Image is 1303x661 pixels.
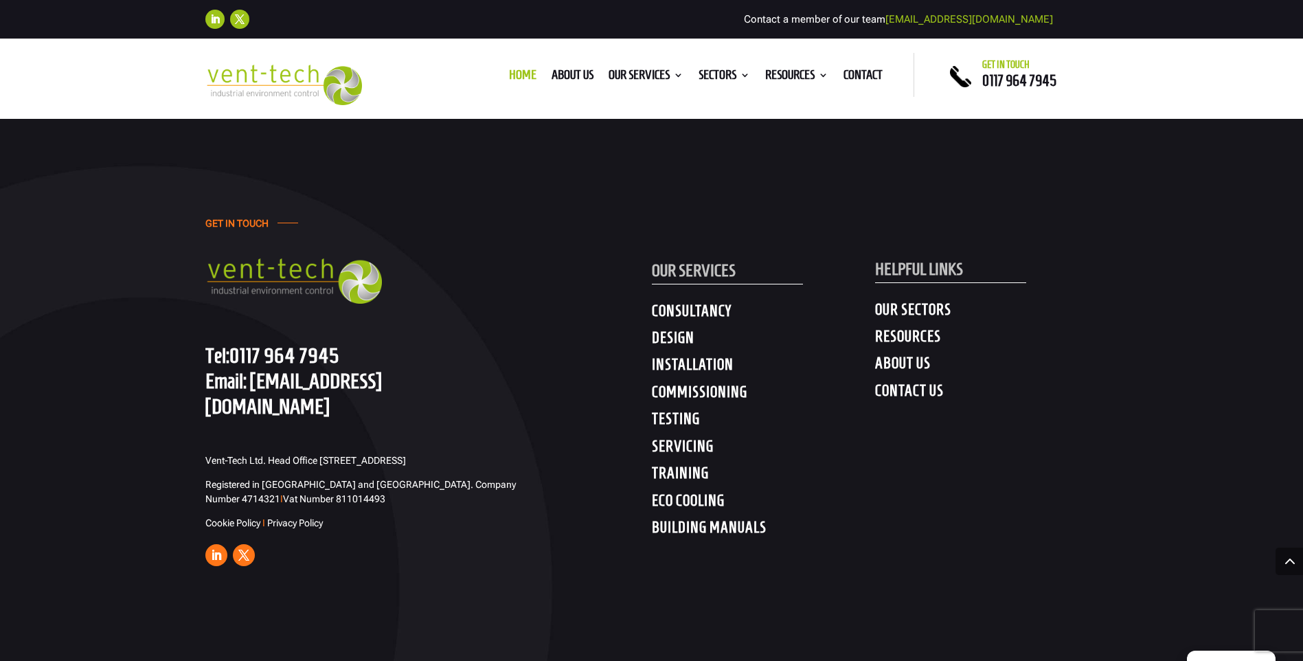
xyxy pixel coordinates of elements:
h4: DESIGN [652,328,875,353]
a: Sectors [699,70,750,85]
h4: OUR SECTORS [875,300,1098,325]
h4: BUILDING MANUALS [652,518,875,543]
h4: SERVICING [652,437,875,462]
a: Follow on X [230,10,249,29]
h4: RESOURCES [875,327,1098,352]
span: Get in touch [982,59,1030,70]
span: Vent-Tech Ltd. Head Office [STREET_ADDRESS] [205,455,406,466]
a: Follow on LinkedIn [205,10,225,29]
h4: TRAINING [652,464,875,489]
h4: INSTALLATION [652,355,875,380]
a: Our Services [609,70,683,85]
h4: ECO COOLING [652,491,875,516]
a: Follow on X [233,544,255,566]
span: Registered in [GEOGRAPHIC_DATA] and [GEOGRAPHIC_DATA]. Company Number 4714321 Vat Number 811014493 [205,479,516,504]
a: [EMAIL_ADDRESS][DOMAIN_NAME] [885,13,1053,25]
span: Email: [205,369,247,392]
a: 0117 964 7945 [982,72,1056,89]
h4: CONTACT US [875,381,1098,406]
a: [EMAIL_ADDRESS][DOMAIN_NAME] [205,369,382,418]
span: HELPFUL LINKS [875,260,963,278]
h4: TESTING [652,410,875,434]
span: OUR SERVICES [652,261,736,280]
h4: ABOUT US [875,354,1098,379]
a: Tel:0117 964 7945 [205,344,339,367]
a: About us [552,70,593,85]
span: Tel: [205,344,229,367]
a: Contact [843,70,883,85]
span: I [262,517,265,528]
a: Resources [765,70,828,85]
a: Cookie Policy [205,517,260,528]
a: Privacy Policy [267,517,323,528]
a: Follow on LinkedIn [205,544,227,566]
h4: CONSULTANCY [652,302,875,326]
a: Home [509,70,536,85]
span: Contact a member of our team [744,13,1053,25]
span: I [280,493,283,504]
img: 2023-09-27T08_35_16.549ZVENT-TECH---Clear-background [205,65,363,105]
h4: COMMISSIONING [652,383,875,407]
h4: GET IN TOUCH [205,218,269,236]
